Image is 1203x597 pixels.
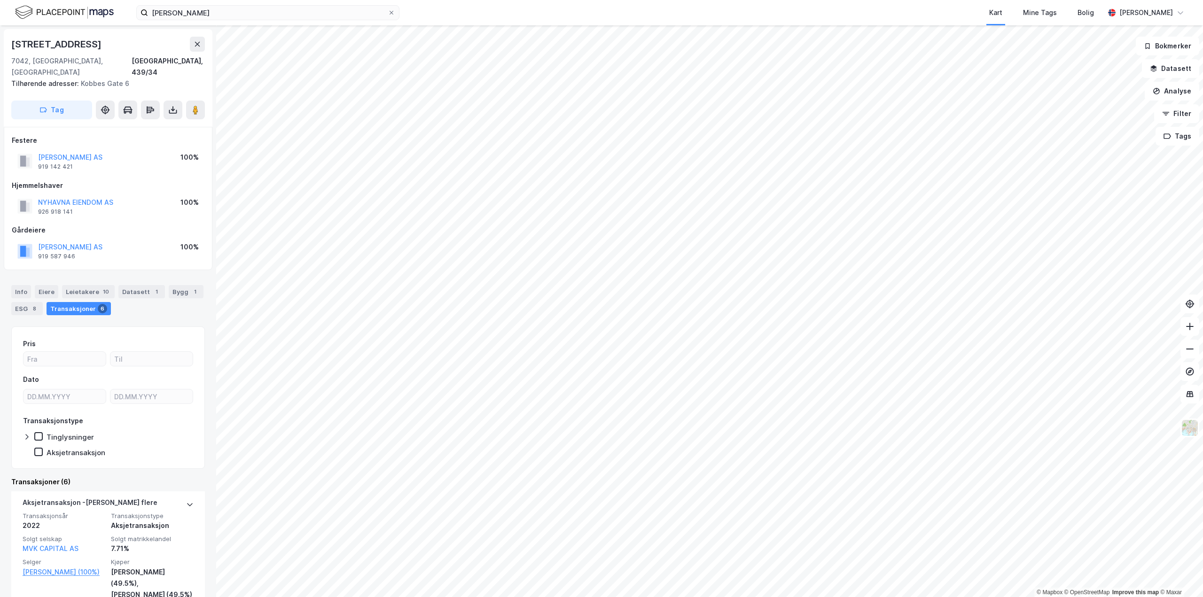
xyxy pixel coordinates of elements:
button: Bokmerker [1136,37,1199,55]
span: Solgt matrikkelandel [111,535,194,543]
button: Analyse [1145,82,1199,101]
div: 100% [180,152,199,163]
input: DD.MM.YYYY [110,389,193,403]
div: Datasett [118,285,165,298]
div: Transaksjoner [47,302,111,315]
div: 926 918 141 [38,208,73,216]
button: Datasett [1142,59,1199,78]
button: Tags [1156,127,1199,146]
div: Pris [23,338,36,349]
span: Transaksjonsår [23,512,105,520]
div: Hjemmelshaver [12,180,204,191]
div: Bygg [169,285,203,298]
div: [STREET_ADDRESS] [11,37,103,52]
div: Dato [23,374,39,385]
div: 919 142 421 [38,163,73,171]
div: 1 [190,287,200,296]
div: 100% [180,197,199,208]
span: Kjøper [111,558,194,566]
div: Transaksjoner (6) [11,476,205,488]
div: 8 [30,304,39,313]
div: Mine Tags [1023,7,1057,18]
span: Selger [23,558,105,566]
div: Eiere [35,285,58,298]
div: Kart [989,7,1002,18]
div: Leietakere [62,285,115,298]
a: MVK CAPITAL AS [23,544,78,552]
div: Aksjetransaksjon [47,448,105,457]
div: 2022 [23,520,105,531]
div: 7042, [GEOGRAPHIC_DATA], [GEOGRAPHIC_DATA] [11,55,132,78]
div: 100% [180,241,199,253]
button: Filter [1154,104,1199,123]
div: ESG [11,302,43,315]
input: Fra [23,352,106,366]
img: Z [1181,419,1199,437]
div: [PERSON_NAME] (49.5%), [111,566,194,589]
div: [PERSON_NAME] [1119,7,1173,18]
input: Søk på adresse, matrikkel, gårdeiere, leietakere eller personer [148,6,388,20]
div: Bolig [1078,7,1094,18]
a: Improve this map [1112,589,1159,596]
button: Tag [11,101,92,119]
div: Festere [12,135,204,146]
input: Til [110,352,193,366]
div: Gårdeiere [12,225,204,236]
span: Tilhørende adresser: [11,79,81,87]
div: [GEOGRAPHIC_DATA], 439/34 [132,55,205,78]
a: [PERSON_NAME] (100%) [23,566,105,578]
div: Transaksjonstype [23,415,83,426]
div: 1 [152,287,161,296]
div: 919 587 946 [38,253,75,260]
span: Transaksjonstype [111,512,194,520]
div: Aksjetransaksjon - [PERSON_NAME] flere [23,497,157,512]
div: 10 [101,287,111,296]
div: Tinglysninger [47,433,94,442]
div: Info [11,285,31,298]
a: Mapbox [1037,589,1062,596]
input: DD.MM.YYYY [23,389,106,403]
div: Aksjetransaksjon [111,520,194,531]
a: OpenStreetMap [1064,589,1110,596]
span: Solgt selskap [23,535,105,543]
div: 7.71% [111,543,194,554]
iframe: Chat Widget [1156,552,1203,597]
img: logo.f888ab2527a4732fd821a326f86c7f29.svg [15,4,114,21]
div: 6 [98,304,107,313]
div: Kobbes Gate 6 [11,78,197,89]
